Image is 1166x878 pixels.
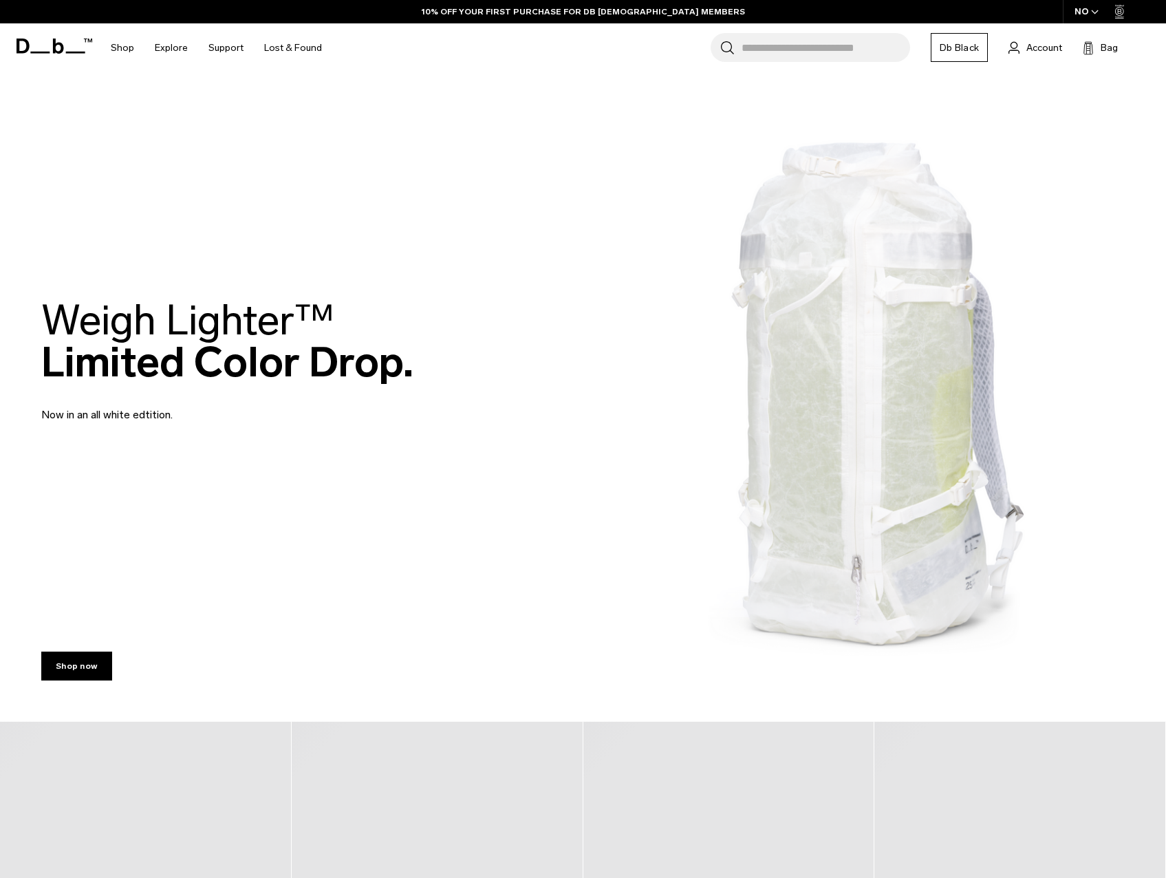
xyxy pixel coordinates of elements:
button: Bag [1083,39,1118,56]
p: Now in an all white edtition. [41,390,371,423]
a: 10% OFF YOUR FIRST PURCHASE FOR DB [DEMOGRAPHIC_DATA] MEMBERS [422,6,745,18]
a: Account [1008,39,1062,56]
a: Shop [111,23,134,72]
span: Bag [1101,41,1118,55]
a: Db Black [931,33,988,62]
span: Account [1026,41,1062,55]
a: Explore [155,23,188,72]
a: Shop now [41,652,112,681]
nav: Main Navigation [100,23,332,72]
a: Support [208,23,244,72]
span: Weigh Lighter™ [41,295,334,345]
h2: Limited Color Drop. [41,299,413,383]
a: Lost & Found [264,23,322,72]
